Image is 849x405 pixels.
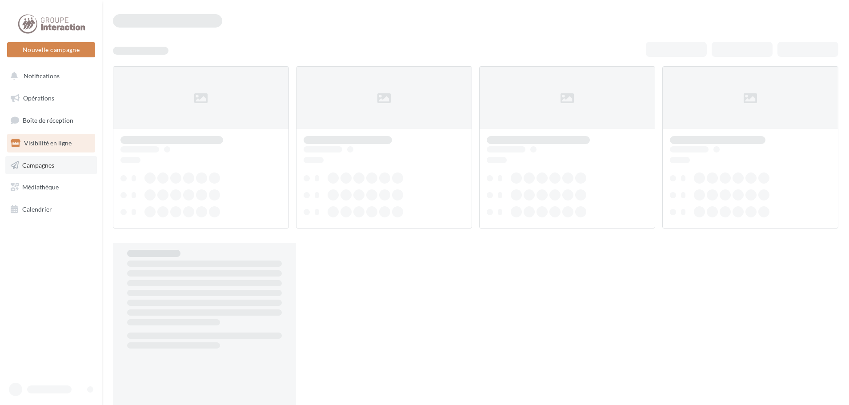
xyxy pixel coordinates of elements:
span: Opérations [23,94,54,102]
button: Notifications [5,67,93,85]
a: Campagnes [5,156,97,175]
a: Calendrier [5,200,97,219]
a: Médiathèque [5,178,97,196]
a: Boîte de réception [5,111,97,130]
span: Médiathèque [22,183,59,191]
a: Opérations [5,89,97,108]
span: Calendrier [22,205,52,213]
button: Nouvelle campagne [7,42,95,57]
span: Notifications [24,72,60,80]
span: Visibilité en ligne [24,139,72,147]
a: Visibilité en ligne [5,134,97,152]
span: Boîte de réception [23,116,73,124]
span: Campagnes [22,161,54,168]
